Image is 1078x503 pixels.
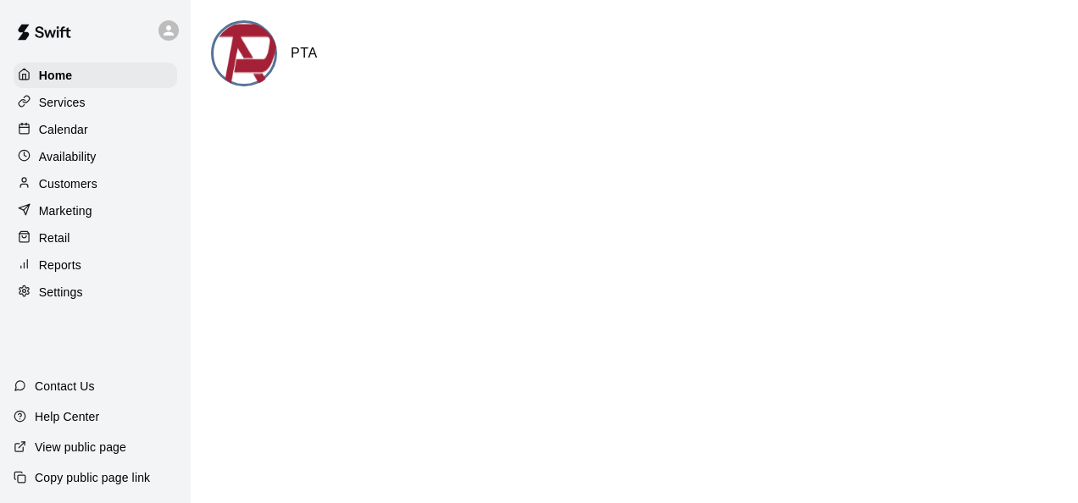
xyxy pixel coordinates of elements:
[14,252,177,278] a: Reports
[39,148,97,165] p: Availability
[39,67,73,84] p: Home
[14,144,177,169] a: Availability
[14,225,177,251] a: Retail
[39,284,83,301] p: Settings
[39,257,81,274] p: Reports
[35,439,126,456] p: View public page
[214,23,277,86] img: PTA logo
[39,121,88,138] p: Calendar
[14,90,177,115] a: Services
[14,63,177,88] a: Home
[39,229,70,246] p: Retail
[35,408,99,425] p: Help Center
[39,175,97,192] p: Customers
[14,279,177,305] a: Settings
[14,117,177,142] a: Calendar
[35,469,150,486] p: Copy public page link
[14,171,177,196] a: Customers
[39,94,86,111] p: Services
[14,198,177,224] a: Marketing
[291,42,318,64] h6: PTA
[39,202,92,219] p: Marketing
[35,378,95,395] p: Contact Us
